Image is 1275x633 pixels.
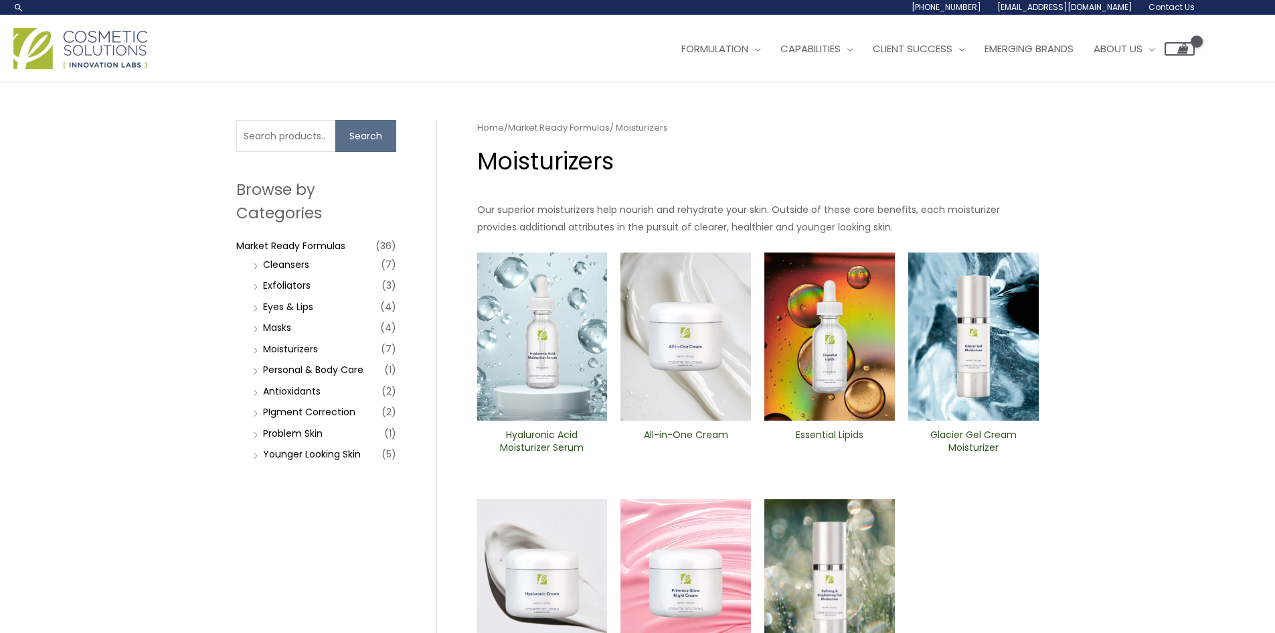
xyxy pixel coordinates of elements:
[508,121,610,134] a: Market Ready Formulas
[375,236,396,255] span: (36)
[263,279,311,292] a: Exfoliators
[1084,29,1165,69] a: About Us
[380,297,396,316] span: (4)
[477,121,504,134] a: Home
[263,342,318,356] a: Moisturizers
[997,1,1132,13] span: [EMAIL_ADDRESS][DOMAIN_NAME]
[236,120,335,152] input: Search products…
[384,360,396,379] span: (1)
[477,145,1039,178] h1: Moisturizers
[263,300,313,313] a: Eyes & Lips
[381,340,396,358] span: (7)
[236,239,345,253] a: Market Ready Formulas
[263,447,361,461] a: Younger Looking Skin
[1149,1,1195,13] span: Contact Us
[776,429,883,459] a: Essential Lipids
[632,429,740,459] a: All-in-One ​Cream
[863,29,974,69] a: Client Success
[974,29,1084,69] a: Emerging Brands
[263,405,355,419] a: PIgment Correction
[263,384,321,398] a: Antioxidants
[263,321,291,334] a: Masks
[13,2,24,13] a: Search icon link
[477,253,608,421] img: Hyaluronic moisturizer Serum
[620,253,751,421] img: All In One Cream
[780,42,841,56] span: Capabilities
[920,429,1027,459] a: Glacier Gel Cream Moisturizer
[381,403,396,421] span: (2)
[776,429,883,454] h2: Essential Lipids
[13,28,147,69] img: Cosmetic Solutions Logo
[381,382,396,401] span: (2)
[1165,42,1195,56] a: View Shopping Cart, empty
[908,253,1039,421] img: Glacier Gel Moisturizer
[920,429,1027,454] h2: Glacier Gel Cream Moisturizer
[381,445,396,464] span: (5)
[770,29,863,69] a: Capabilities
[236,178,396,224] h2: Browse by Categories
[1094,42,1142,56] span: About Us
[488,429,596,459] a: Hyaluronic Acid Moisturizer Serum
[477,120,1039,136] nav: Breadcrumb
[912,1,981,13] span: [PHONE_NUMBER]
[381,255,396,274] span: (7)
[873,42,952,56] span: Client Success
[380,318,396,337] span: (4)
[263,363,363,376] a: Personal & Body Care
[985,42,1074,56] span: Emerging Brands
[764,253,895,421] img: Essential Lipids
[381,276,396,295] span: (3)
[263,427,323,440] a: Problem Skin
[488,429,596,454] h2: Hyaluronic Acid Moisturizer Serum
[661,29,1195,69] nav: Site Navigation
[263,258,309,271] a: Cleansers
[477,201,1039,236] p: Our superior moisturizers help nourish and rehydrate your skin. Outside of these core benefits, e...
[632,429,740,454] h2: All-in-One ​Cream
[335,120,396,152] button: Search
[384,424,396,443] span: (1)
[681,42,748,56] span: Formulation
[671,29,770,69] a: Formulation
